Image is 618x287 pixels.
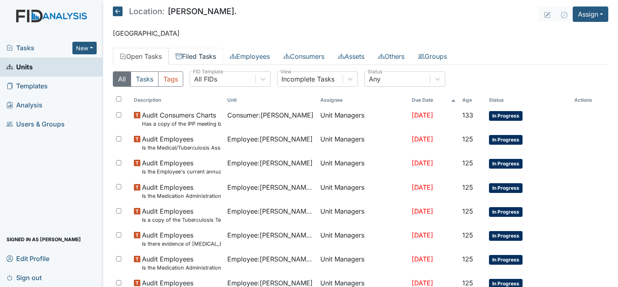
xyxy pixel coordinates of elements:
[6,99,42,111] span: Analysis
[113,71,183,87] div: Type filter
[116,96,121,102] input: Toggle All Rows Selected
[142,230,221,248] span: Audit Employees Is there evidence of drug test (probationary within 90 days and post accident)?
[113,6,237,16] h5: [PERSON_NAME].
[317,251,408,275] td: Unit Managers
[462,135,473,143] span: 125
[462,207,473,215] span: 125
[486,93,571,107] th: Toggle SortBy
[412,231,433,239] span: [DATE]
[129,7,165,15] span: Location:
[131,71,159,87] button: Tasks
[462,255,473,263] span: 125
[142,216,221,224] small: Is a copy of the Tuberculosis Test in the file?
[142,240,221,248] small: Is there evidence of [MEDICAL_DATA] (probationary [DATE] and post accident)?
[412,207,433,215] span: [DATE]
[142,134,221,152] span: Audit Employees Is the Medical/Tuberculosis Assessment updated annually?
[573,6,608,22] button: Assign
[142,168,221,176] small: Is the Employee's current annual Performance Evaluation on file?
[412,183,433,191] span: [DATE]
[169,48,223,65] a: Filed Tasks
[224,93,317,107] th: Toggle SortBy
[371,48,411,65] a: Others
[317,227,408,251] td: Unit Managers
[227,110,313,120] span: Consumer : [PERSON_NAME]
[158,71,183,87] button: Tags
[412,111,433,119] span: [DATE]
[142,110,221,128] span: Audit Consumers Charts Has a copy of the IPP meeting been sent to the Parent/Guardian within 30 d...
[489,207,523,217] span: In Progress
[6,233,81,246] span: Signed in as [PERSON_NAME]
[408,93,459,107] th: Toggle SortBy
[6,80,48,92] span: Templates
[369,74,381,84] div: Any
[412,159,433,167] span: [DATE]
[142,120,221,128] small: Has a copy of the IPP meeting been sent to the Parent/Guardian [DATE] of the meeting?
[462,231,473,239] span: 125
[142,264,221,272] small: Is the Medication Administration Test and 2 observation checklist (hire after 10/07) found in the...
[459,93,486,107] th: Toggle SortBy
[142,254,221,272] span: Audit Employees Is the Medication Administration Test and 2 observation checklist (hire after 10/...
[227,254,314,264] span: Employee : [PERSON_NAME] [PERSON_NAME]
[317,203,408,227] td: Unit Managers
[317,131,408,155] td: Unit Managers
[6,118,65,131] span: Users & Groups
[227,206,314,216] span: Employee : [PERSON_NAME] [PERSON_NAME]
[227,230,314,240] span: Employee : [PERSON_NAME] [PERSON_NAME]
[462,159,473,167] span: 125
[317,155,408,179] td: Unit Managers
[571,93,608,107] th: Actions
[6,252,49,265] span: Edit Profile
[142,192,221,200] small: Is the Medication Administration certificate found in the file?
[489,159,523,169] span: In Progress
[317,107,408,131] td: Unit Managers
[331,48,371,65] a: Assets
[113,71,131,87] button: All
[6,61,33,73] span: Units
[72,42,97,54] button: New
[462,111,473,119] span: 133
[462,183,473,191] span: 125
[412,279,433,287] span: [DATE]
[489,135,523,145] span: In Progress
[489,255,523,265] span: In Progress
[6,43,72,53] a: Tasks
[412,255,433,263] span: [DATE]
[281,74,334,84] div: Incomplete Tasks
[223,48,277,65] a: Employees
[489,111,523,121] span: In Progress
[142,158,221,176] span: Audit Employees Is the Employee's current annual Performance Evaluation on file?
[411,48,454,65] a: Groups
[142,182,221,200] span: Audit Employees Is the Medication Administration certificate found in the file?
[227,134,313,144] span: Employee : [PERSON_NAME]
[113,28,608,38] p: [GEOGRAPHIC_DATA]
[277,48,331,65] a: Consumers
[142,144,221,152] small: Is the Medical/Tuberculosis Assessment updated annually?
[113,48,169,65] a: Open Tasks
[412,135,433,143] span: [DATE]
[227,158,313,168] span: Employee : [PERSON_NAME]
[6,271,42,284] span: Sign out
[489,183,523,193] span: In Progress
[131,93,224,107] th: Toggle SortBy
[317,179,408,203] td: Unit Managers
[489,231,523,241] span: In Progress
[142,206,221,224] span: Audit Employees Is a copy of the Tuberculosis Test in the file?
[317,93,408,107] th: Assignee
[194,74,217,84] div: All FIDs
[227,182,314,192] span: Employee : [PERSON_NAME] [PERSON_NAME]
[462,279,473,287] span: 125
